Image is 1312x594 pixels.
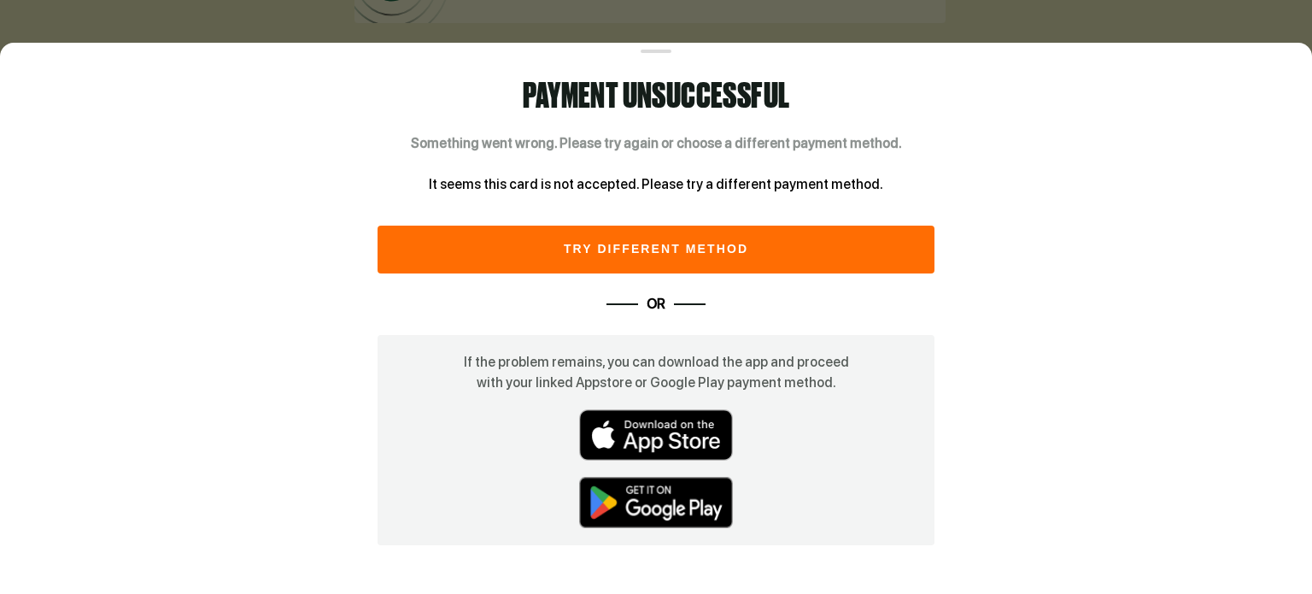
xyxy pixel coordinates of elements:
[579,477,733,528] img: app-store
[523,79,790,113] h1: Payment unsuccessful
[378,226,934,273] button: try different method
[606,294,706,315] span: OR
[411,133,902,154] p: Something went wrong. Please try again or choose a different payment method.
[412,352,900,393] p: If the problem remains, you can download the app and proceed with your linked Appstore or Google ...
[429,174,883,195] p: It seems this card is not accepted. Please try a different payment method.
[579,409,733,461] img: google-play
